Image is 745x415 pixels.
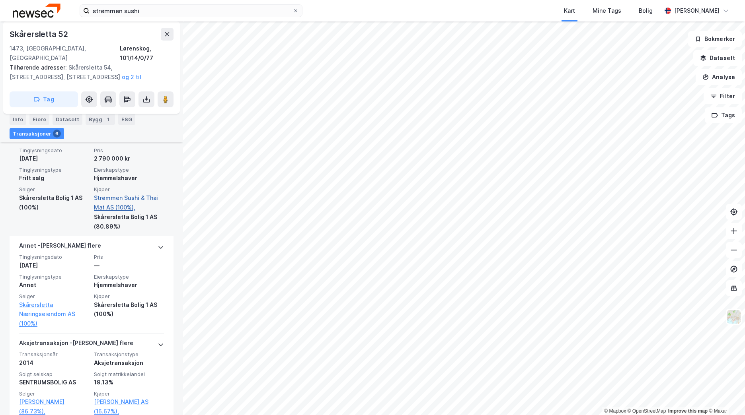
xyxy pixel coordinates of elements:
div: Annet [19,280,89,290]
span: Transaksjonstype [94,351,164,358]
img: Z [726,309,741,324]
div: Kart [564,6,575,16]
span: Eierskapstype [94,167,164,173]
div: Bolig [639,6,653,16]
span: Selger [19,186,89,193]
div: 1473, [GEOGRAPHIC_DATA], [GEOGRAPHIC_DATA] [10,44,120,63]
a: Skårersletta Næringseiendom AS (100%) [19,300,89,329]
span: Tinglysningsdato [19,254,89,260]
a: Mapbox [604,408,626,414]
div: Aksjetransaksjon [94,358,164,368]
span: Transaksjonsår [19,351,89,358]
span: Tinglysningstype [19,167,89,173]
span: Tilhørende adresser: [10,64,68,71]
span: Eierskapstype [94,273,164,280]
span: Kjøper [94,186,164,193]
div: Mine Tags [593,6,621,16]
div: Kontrollprogram for chat [705,377,745,415]
div: Datasett [53,114,82,125]
span: Tinglysningstype [19,273,89,280]
div: SENTRUMSBOLIG AS [19,378,89,387]
div: 19.13% [94,378,164,387]
div: Skårersletta 52 [10,28,70,41]
div: Hjemmelshaver [94,173,164,183]
div: — [94,261,164,270]
div: [DATE] [19,261,89,270]
div: ESG [118,114,135,125]
span: Pris [94,147,164,154]
div: Annet - [PERSON_NAME] flere [19,241,101,254]
div: Skårersletta Bolig 1 AS (100%) [94,300,164,319]
div: Bygg [86,114,115,125]
div: [PERSON_NAME] [674,6,720,16]
button: Tag [10,91,78,107]
iframe: Chat Widget [705,377,745,415]
div: Transaksjoner [10,128,64,139]
span: Kjøper [94,390,164,397]
a: Strømmen Sushi & Thai Mat AS (100%), [94,193,164,212]
div: Fritt salg [19,173,89,183]
div: 2 790 000 kr [94,154,164,163]
div: 1 [104,115,112,123]
a: Improve this map [668,408,708,414]
div: 2014 [19,358,89,368]
div: [DATE] [19,154,89,163]
div: 6 [53,130,61,138]
span: Selger [19,293,89,300]
div: Lørenskog, 101/14/0/77 [120,44,174,63]
input: Søk på adresse, matrikkel, gårdeiere, leietakere eller personer [90,5,293,17]
button: Analyse [696,69,742,85]
div: Hjemmelshaver [94,280,164,290]
div: Skårersletta 54, [STREET_ADDRESS], [STREET_ADDRESS] [10,63,167,82]
span: Selger [19,390,89,397]
div: Skårersletta Bolig 1 AS (80.89%) [94,212,164,231]
span: Kjøper [94,293,164,300]
button: Tags [705,107,742,123]
span: Solgt matrikkelandel [94,371,164,378]
span: Pris [94,254,164,260]
div: Skårersletta Bolig 1 AS (100%) [19,193,89,212]
button: Datasett [693,50,742,66]
span: Solgt selskap [19,371,89,378]
div: Info [10,114,26,125]
button: Bokmerker [688,31,742,47]
div: Eiere [29,114,49,125]
span: Tinglysningsdato [19,147,89,154]
a: OpenStreetMap [628,408,666,414]
div: Aksjetransaksjon - [PERSON_NAME] flere [19,338,133,351]
button: Filter [704,88,742,104]
img: newsec-logo.f6e21ccffca1b3a03d2d.png [13,4,60,17]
